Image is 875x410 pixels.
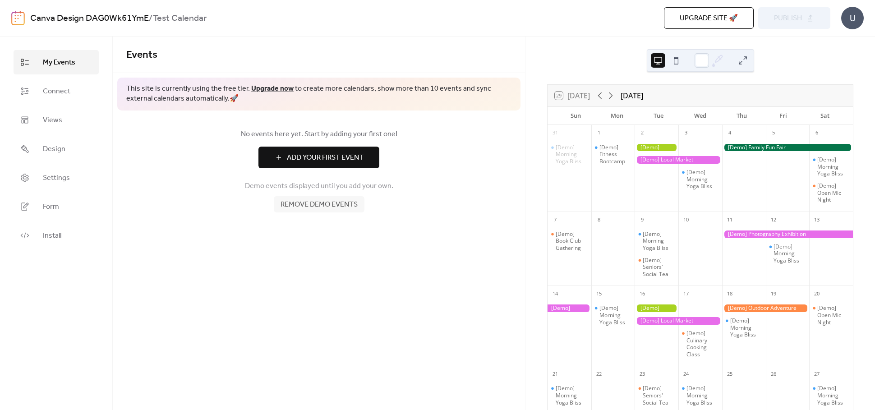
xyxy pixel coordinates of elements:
span: Upgrade site 🚀 [680,13,738,24]
div: [Demo] Open Mic Night [809,304,853,326]
div: 8 [594,215,604,225]
div: [Demo] Book Club Gathering [556,230,588,252]
div: Fri [763,107,804,125]
a: Views [14,108,99,132]
span: Demo events displayed until you add your own. [245,181,393,192]
div: [Demo] Fitness Bootcamp [591,144,635,165]
button: Upgrade site 🚀 [664,7,754,29]
div: 9 [637,215,647,225]
div: 19 [769,289,778,299]
div: [Demo] Morning Yoga Bliss [809,156,853,177]
span: No events here yet. Start by adding your first one! [126,129,511,140]
a: My Events [14,50,99,74]
div: [Demo] Morning Yoga Bliss [556,144,588,165]
div: 17 [681,289,691,299]
div: 24 [681,369,691,379]
div: [Demo] Morning Yoga Bliss [635,230,678,252]
div: [Demo] Book Club Gathering [548,230,591,252]
div: [Demo] Culinary Cooking Class [686,330,718,358]
div: 10 [681,215,691,225]
a: Upgrade now [251,82,294,96]
div: [Demo] Culinary Cooking Class [678,330,722,358]
div: 5 [769,128,778,138]
b: / [149,10,153,27]
div: [Demo] Morning Yoga Bliss [599,304,631,326]
div: 2 [637,128,647,138]
div: [Demo] Photography Exhibition [548,304,591,312]
div: [Demo] Morning Yoga Bliss [556,385,588,406]
a: Add Your First Event [126,147,511,168]
a: Settings [14,166,99,190]
div: Tue [638,107,679,125]
img: logo [11,11,25,25]
a: Canva Design DAG0Wk61YmE [30,10,149,27]
div: [Demo] Morning Yoga Bliss [686,169,718,190]
div: [Demo] Local Market [635,317,722,325]
div: [Demo] Fitness Bootcamp [599,144,631,165]
div: [Demo] Morning Yoga Bliss [774,243,806,264]
span: Add Your First Event [287,152,364,163]
div: [Demo] Morning Yoga Bliss [817,385,849,406]
span: Remove demo events [281,199,358,210]
div: 6 [812,128,822,138]
div: [Demo] Morning Yoga Bliss [548,385,591,406]
div: [Demo] Open Mic Night [809,182,853,203]
div: Thu [721,107,763,125]
a: Form [14,194,99,219]
div: Sat [804,107,846,125]
div: 12 [769,215,778,225]
div: 1 [594,128,604,138]
div: 13 [812,215,822,225]
div: [Demo] Morning Yoga Bliss [643,230,675,252]
span: My Events [43,57,75,68]
div: 4 [725,128,735,138]
div: [Demo] Family Fun Fair [722,144,853,152]
div: [Demo] Morning Yoga Bliss [678,169,722,190]
div: [Demo] Seniors' Social Tea [643,385,675,406]
div: 26 [769,369,778,379]
span: Views [43,115,62,126]
div: [Demo] Morning Yoga Bliss [722,317,766,338]
div: [Demo] Photography Exhibition [722,230,853,238]
div: [Demo] Morning Yoga Bliss [817,156,849,177]
div: 27 [812,369,822,379]
div: [Demo] Gardening Workshop [635,304,678,312]
div: [Demo] Seniors' Social Tea [635,385,678,406]
div: [Demo] Open Mic Night [817,182,849,203]
div: U [841,7,864,29]
div: 21 [550,369,560,379]
div: [Demo] Morning Yoga Bliss [686,385,718,406]
span: Connect [43,86,70,97]
div: [Demo] Morning Yoga Bliss [809,385,853,406]
div: [Demo] Morning Yoga Bliss [678,385,722,406]
div: [Demo] Gardening Workshop [635,144,678,152]
div: 23 [637,369,647,379]
div: 15 [594,289,604,299]
div: [Demo] Morning Yoga Bliss [766,243,810,264]
span: Settings [43,173,70,184]
div: 31 [550,128,560,138]
div: [Demo] Local Market [635,156,722,164]
button: Add Your First Event [258,147,379,168]
div: 3 [681,128,691,138]
button: Remove demo events [274,196,364,212]
div: 11 [725,215,735,225]
div: Sun [555,107,596,125]
div: 7 [550,215,560,225]
div: [Demo] Open Mic Night [817,304,849,326]
span: Events [126,45,157,65]
div: [Demo] Outdoor Adventure Day [722,304,809,312]
b: Test Calendar [153,10,207,27]
div: 25 [725,369,735,379]
div: 18 [725,289,735,299]
div: [Demo] Morning Yoga Bliss [548,144,591,165]
span: This site is currently using the free tier. to create more calendars, show more than 10 events an... [126,84,511,104]
div: 20 [812,289,822,299]
div: Mon [596,107,638,125]
div: 22 [594,369,604,379]
div: [Demo] Seniors' Social Tea [635,257,678,278]
div: [Demo] Morning Yoga Bliss [591,304,635,326]
div: Wed [679,107,721,125]
a: Design [14,137,99,161]
span: Form [43,202,59,212]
